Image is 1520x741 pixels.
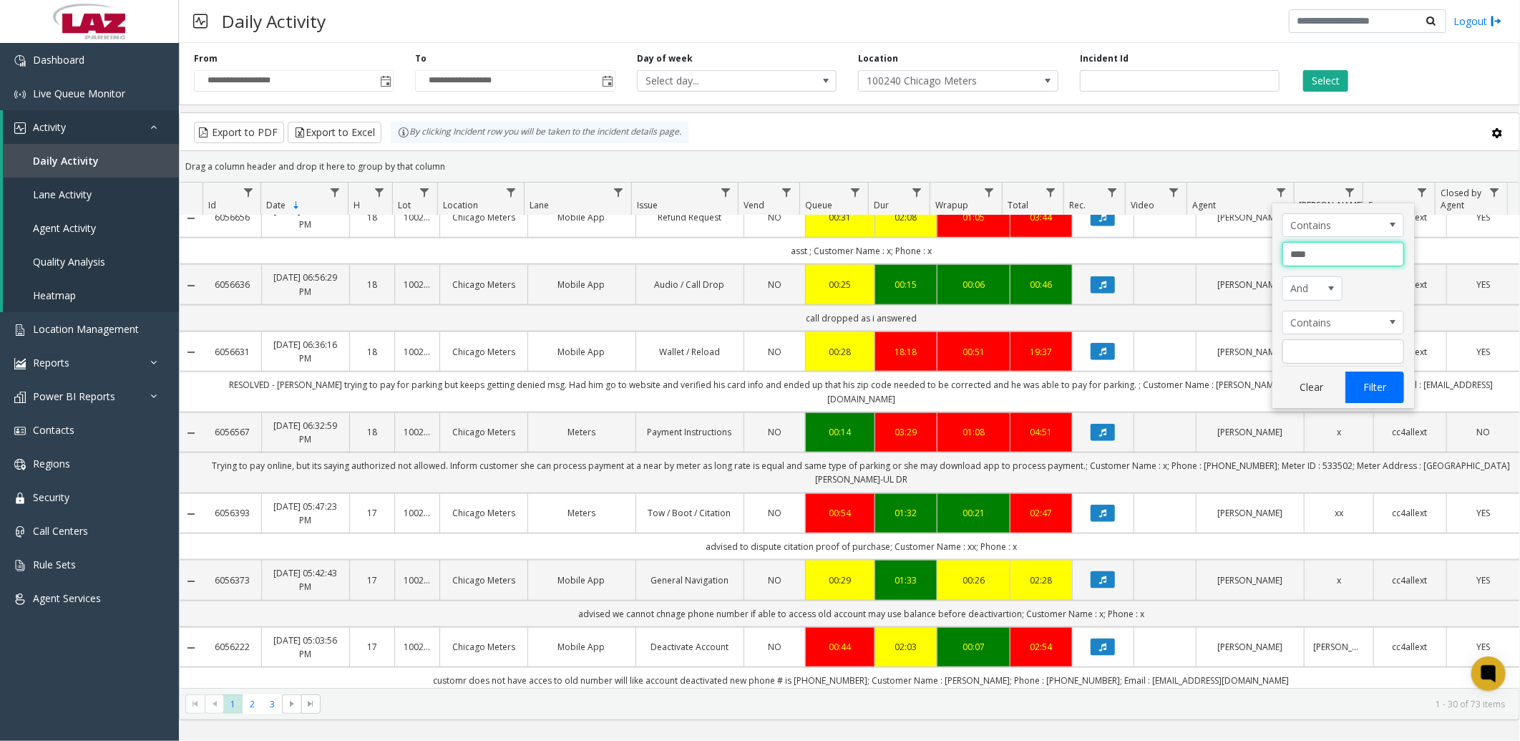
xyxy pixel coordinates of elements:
a: Mobile App [537,278,627,291]
div: 19:37 [1019,345,1063,359]
a: 100240 [404,425,431,439]
a: Lot Filter Menu [415,183,434,202]
a: 17 [359,573,386,587]
span: Rec. [1069,199,1086,211]
a: Date Filter Menu [325,183,344,202]
input: Agent Filter [1282,242,1404,266]
a: NO [753,345,797,359]
div: 00:31 [814,210,866,224]
a: [PERSON_NAME] [1205,278,1295,291]
a: 100240 [404,345,431,359]
span: Agent Filter Operators [1282,213,1404,238]
h3: Daily Activity [215,4,333,39]
span: Location Management [33,322,139,336]
td: RESOLVED - [PERSON_NAME] trying to pay for parking but keeps getting denied msg. Had him go to we... [203,372,1519,412]
span: Id [209,199,217,211]
td: advised to dispute citation proof of purchase; Customer Name : xx; Phone : x [203,533,1519,560]
span: H [354,199,360,211]
span: Activity [33,120,66,134]
a: x [1313,573,1365,587]
a: NO [753,573,797,587]
span: Page 3 [263,694,282,714]
a: Activity [3,110,179,144]
a: Mobile App [537,573,627,587]
a: Wallet / Reload [645,345,735,359]
a: 18:18 [884,345,928,359]
a: Dur Filter Menu [907,183,927,202]
span: Total [1008,199,1029,211]
a: 00:14 [814,425,866,439]
a: 00:15 [884,278,928,291]
a: Parker Filter Menu [1340,183,1360,202]
a: 100240 [404,278,431,291]
a: Quality Analysis [3,245,179,279]
a: YES [1456,210,1511,224]
span: NO [768,574,781,586]
a: Collapse Details [180,213,203,224]
span: Power BI Reports [33,389,115,403]
span: Queue [805,199,832,211]
span: Agent [1192,199,1216,211]
img: logout [1491,14,1502,29]
span: Daily Activity [33,154,99,168]
a: cc4allext [1383,425,1438,439]
a: 02:28 [1019,573,1063,587]
div: 01:33 [884,573,928,587]
div: Drag a column header and drop it here to group by that column [180,154,1519,179]
a: 6056656 [212,210,253,224]
span: Agent Filter Operators [1282,311,1404,335]
a: YES [1456,345,1511,359]
a: 6056636 [212,278,253,291]
span: Agent Activity [33,221,96,235]
span: Select day... [638,71,796,91]
a: Meters [537,425,627,439]
span: YES [1476,641,1490,653]
div: 00:54 [814,506,866,520]
img: infoIcon.svg [398,127,409,138]
a: 03:44 [1019,210,1063,224]
a: [DATE] 06:36:16 PM [271,338,340,365]
a: [PERSON_NAME] [1205,640,1295,654]
a: YES [1456,506,1511,520]
div: 00:21 [946,506,1001,520]
img: 'icon' [14,425,26,437]
span: Live Queue Monitor [33,87,125,100]
div: 01:08 [946,425,1001,439]
div: 00:29 [814,573,866,587]
a: 02:54 [1019,640,1063,654]
a: H Filter Menu [370,183,389,202]
a: 18 [359,278,386,291]
a: Location Filter Menu [502,183,521,202]
span: Source [1368,199,1396,211]
a: xx [1313,506,1365,520]
span: Toggle popup [599,71,615,91]
a: 6056393 [212,506,253,520]
a: 6056631 [212,345,253,359]
a: 00:51 [946,345,1001,359]
a: YES [1456,640,1511,654]
a: [PERSON_NAME] [1205,345,1295,359]
img: 'icon' [14,392,26,403]
a: 18 [359,210,386,224]
a: YES [1456,278,1511,291]
span: NO [768,426,781,438]
a: Id Filter Menu [238,183,258,202]
div: 02:03 [884,640,928,654]
a: 100240 [404,506,431,520]
a: Lane Activity [3,178,179,211]
img: 'icon' [14,594,26,605]
a: cc4allext [1383,573,1438,587]
a: 03:29 [884,425,928,439]
label: Incident Id [1080,52,1129,65]
button: Export to Excel [288,122,381,143]
a: 02:47 [1019,506,1063,520]
span: Vend [744,199,765,211]
a: 04:51 [1019,425,1063,439]
a: 02:08 [884,210,928,224]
